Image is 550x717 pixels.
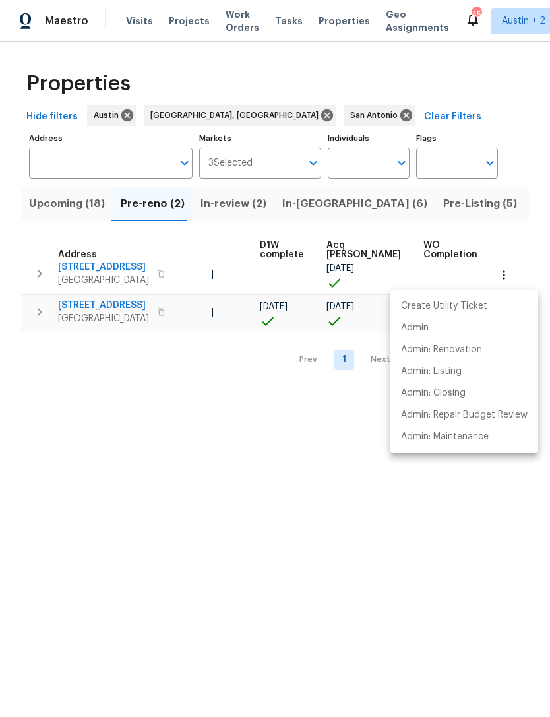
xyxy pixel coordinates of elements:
p: Admin: Repair Budget Review [401,408,528,422]
p: Create Utility Ticket [401,299,487,313]
p: Admin: Closing [401,387,466,400]
p: Admin: Listing [401,365,462,379]
p: Admin: Renovation [401,343,482,357]
p: Admin: Maintenance [401,430,489,444]
p: Admin [401,321,429,335]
